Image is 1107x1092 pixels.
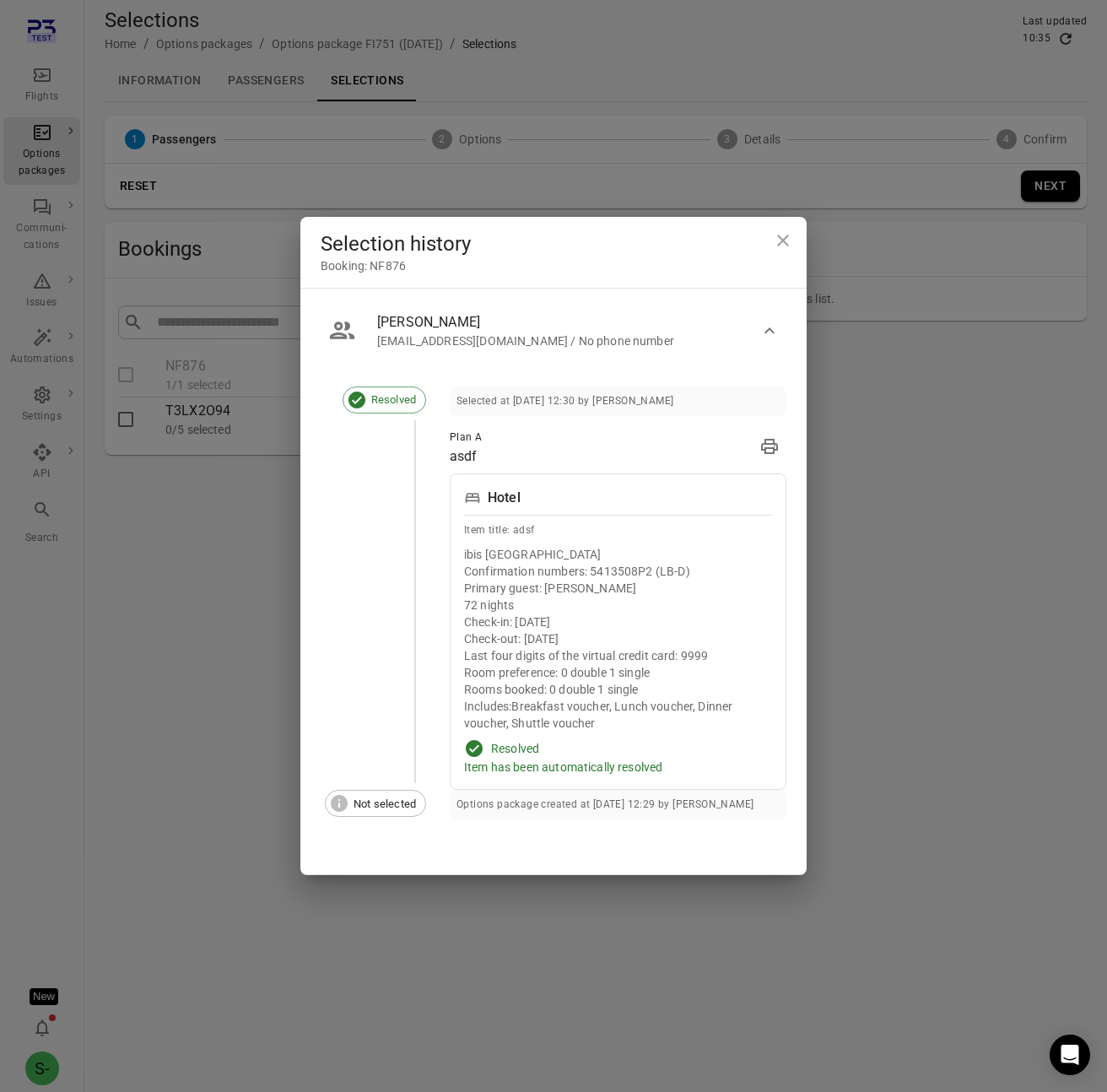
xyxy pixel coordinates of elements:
[464,614,772,630] div: Check-in: [DATE]
[450,430,482,446] div: Plan A
[321,230,786,257] div: Selection history
[464,563,772,580] div: Confirmation numbers: 5413508P2 (LB-D)
[464,664,772,681] div: Room preference: 0 double 1 single
[464,580,772,597] div: Primary guest: [PERSON_NAME]
[377,312,759,332] div: [PERSON_NAME]
[464,522,772,539] div: Item title: adsf
[450,446,482,467] div: asdf
[464,546,772,563] div: ibis [GEOGRAPHIC_DATA]
[464,597,772,614] div: 72 nights
[321,257,786,274] div: Booking: NF876
[464,630,772,647] div: Check-out: [DATE]
[753,430,786,463] button: Print
[766,224,800,257] button: Close dialog
[491,740,539,757] div: Resolved
[344,796,425,813] span: Not selected
[488,488,521,508] div: Hotel
[464,681,772,698] div: Rooms booked: 0 double 1 single
[464,759,772,776] div: Item has been automatically resolved
[456,393,673,410] div: Selected at [DATE] 12:30 by [PERSON_NAME]
[464,698,772,732] div: Includes: Breakfast voucher, Lunch voucher, Dinner voucher, Shuttle voucher
[1050,1035,1090,1075] div: Open Intercom Messenger
[321,302,786,359] button: [PERSON_NAME][EMAIL_ADDRESS][DOMAIN_NAME] / No phone number
[377,332,759,349] div: [EMAIL_ADDRESS][DOMAIN_NAME] / No phone number
[456,797,753,814] div: Options package created at [DATE] 12:29 by [PERSON_NAME]
[321,359,786,862] div: [PERSON_NAME][EMAIL_ADDRESS][DOMAIN_NAME] / No phone number
[753,430,786,467] span: Print all Selected and Resolved Items
[362,392,425,408] span: Resolved
[464,647,772,664] div: Last four digits of the virtual credit card: 9999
